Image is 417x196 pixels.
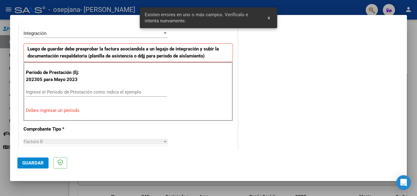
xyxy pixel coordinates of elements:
[17,157,49,168] button: Guardar
[26,107,230,114] p: Debes ingresar un período.
[263,12,275,23] button: x
[24,31,46,36] span: Integración
[27,46,219,59] strong: Luego de guardar debe preaprobar la factura asociandola a un legajo de integración y subir la doc...
[26,69,87,83] p: Período de Prestación (Ej: 202305 para Mayo 2023
[24,139,43,144] span: Factura B
[268,15,270,20] span: x
[22,160,44,166] span: Guardar
[396,175,411,190] div: Open Intercom Messenger
[24,126,86,133] p: Comprobante Tipo *
[145,12,261,24] span: Existen errores en uno o más campos. Verifícalo e intenta nuevamente.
